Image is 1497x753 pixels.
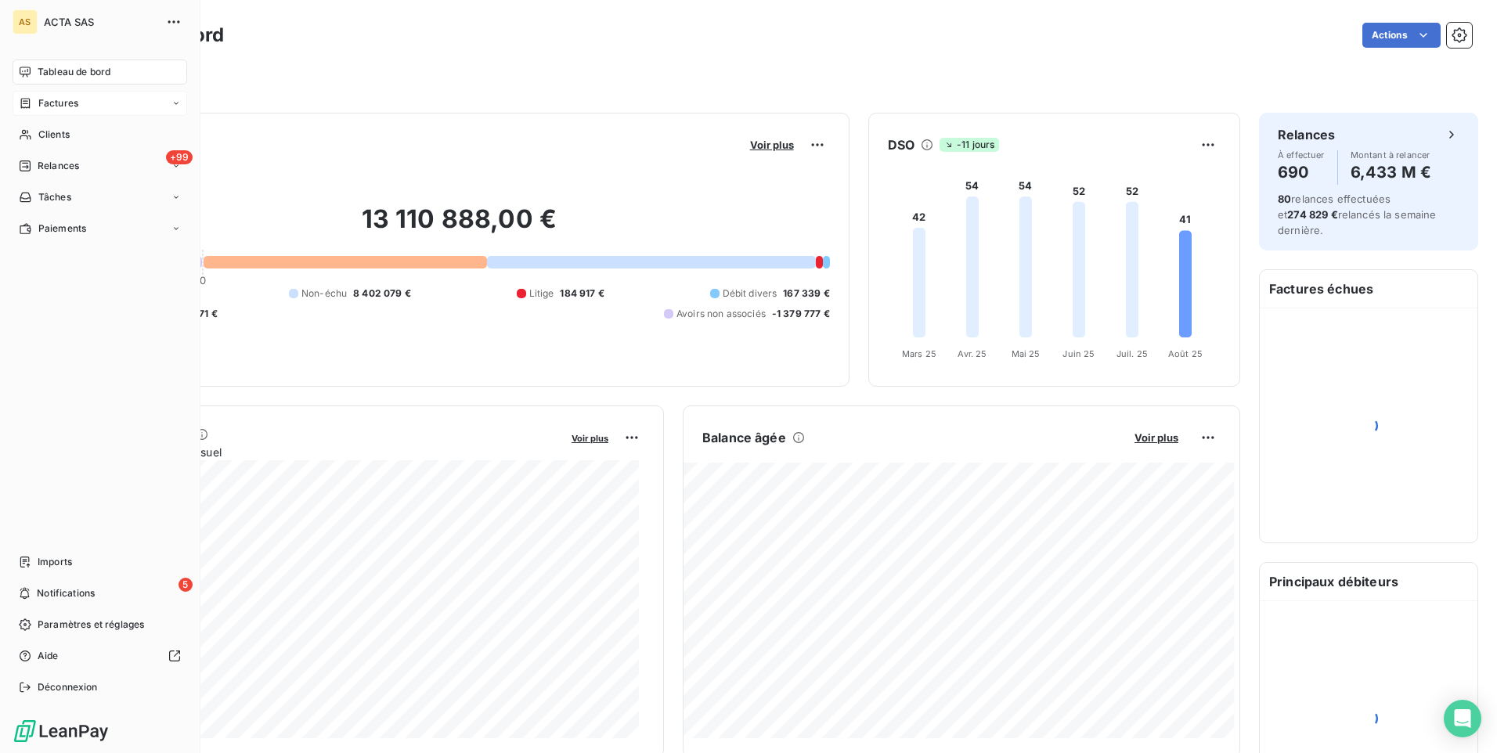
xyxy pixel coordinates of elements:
[44,16,157,28] span: ACTA SAS
[1062,348,1095,359] tspan: Juin 25
[200,274,206,286] span: 0
[166,150,193,164] span: +99
[572,433,608,444] span: Voir plus
[88,444,561,460] span: Chiffre d'affaires mensuel
[560,286,604,301] span: 184 917 €
[38,128,70,142] span: Clients
[529,286,554,301] span: Litige
[1278,193,1291,205] span: 80
[13,612,187,637] a: Paramètres et réglages
[772,307,830,321] span: -1 379 777 €
[1260,270,1477,308] h6: Factures échues
[37,586,95,600] span: Notifications
[38,65,110,79] span: Tableau de bord
[38,96,78,110] span: Factures
[13,643,187,668] a: Aide
[940,138,999,152] span: -11 jours
[567,431,613,445] button: Voir plus
[38,555,72,569] span: Imports
[13,122,187,147] a: Clients
[179,578,193,592] span: 5
[676,307,766,321] span: Avoirs non associés
[1351,160,1431,185] h4: 6,433 M €
[38,618,144,632] span: Paramètres et réglages
[1168,348,1203,359] tspan: Août 25
[13,59,187,85] a: Tableau de bord
[38,159,79,173] span: Relances
[38,649,59,663] span: Aide
[702,428,786,447] h6: Balance âgée
[958,348,987,359] tspan: Avr. 25
[38,190,71,204] span: Tâches
[301,286,347,301] span: Non-échu
[38,680,98,694] span: Déconnexion
[750,139,794,151] span: Voir plus
[723,286,777,301] span: Débit divers
[13,9,38,34] div: AS
[13,91,187,116] a: Factures
[13,549,187,575] a: Imports
[1278,125,1335,144] h6: Relances
[88,204,830,250] h2: 13 110 888,00 €
[783,286,829,301] span: 167 339 €
[1260,563,1477,600] h6: Principaux débiteurs
[1287,208,1337,221] span: 274 829 €
[1116,348,1148,359] tspan: Juil. 25
[1130,431,1183,445] button: Voir plus
[1278,160,1325,185] h4: 690
[902,348,936,359] tspan: Mars 25
[13,153,187,178] a: +99Relances
[1278,150,1325,160] span: À effectuer
[1278,193,1437,236] span: relances effectuées et relancés la semaine dernière.
[13,719,110,744] img: Logo LeanPay
[1444,700,1481,737] div: Open Intercom Messenger
[38,222,86,236] span: Paiements
[13,216,187,241] a: Paiements
[1134,431,1178,444] span: Voir plus
[1362,23,1441,48] button: Actions
[745,138,799,152] button: Voir plus
[13,185,187,210] a: Tâches
[1011,348,1040,359] tspan: Mai 25
[1351,150,1431,160] span: Montant à relancer
[888,135,914,154] h6: DSO
[353,286,411,301] span: 8 402 079 €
